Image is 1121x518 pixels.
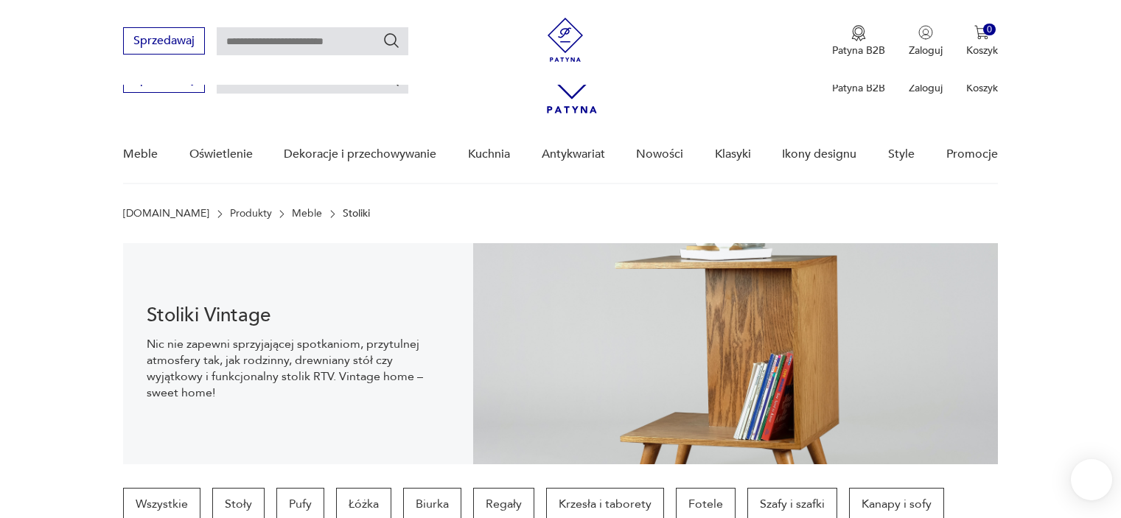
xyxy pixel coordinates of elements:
a: Klasyki [715,126,751,183]
a: Style [888,126,915,183]
a: Kuchnia [468,126,510,183]
img: Patyna - sklep z meblami i dekoracjami vintage [543,18,587,62]
a: Ikony designu [782,126,856,183]
h1: Stoliki Vintage [147,307,450,324]
p: Koszyk [966,81,998,95]
a: Promocje [946,126,998,183]
a: Oświetlenie [189,126,253,183]
p: Patyna B2B [832,81,885,95]
img: Ikona koszyka [974,25,989,40]
p: Patyna B2B [832,43,885,57]
button: Zaloguj [909,25,943,57]
a: Ikona medaluPatyna B2B [832,25,885,57]
a: Meble [123,126,158,183]
a: Produkty [230,208,272,220]
a: Dekoracje i przechowywanie [284,126,436,183]
button: Sprzedawaj [123,27,205,55]
p: Zaloguj [909,81,943,95]
button: Szukaj [383,32,400,49]
img: Ikona medalu [851,25,866,41]
a: [DOMAIN_NAME] [123,208,209,220]
p: Koszyk [966,43,998,57]
div: 0 [983,24,996,36]
button: 0Koszyk [966,25,998,57]
a: Nowości [636,126,683,183]
p: Zaloguj [909,43,943,57]
a: Meble [292,208,322,220]
p: Nic nie zapewni sprzyjającej spotkaniom, przytulnej atmosfery tak, jak rodzinny, drewniany stół c... [147,336,450,401]
a: Sprzedawaj [123,37,205,47]
a: Sprzedawaj [123,75,205,85]
img: 2a258ee3f1fcb5f90a95e384ca329760.jpg [473,243,998,464]
a: Antykwariat [542,126,605,183]
p: Stoliki [343,208,370,220]
iframe: Smartsupp widget button [1071,459,1112,500]
img: Ikonka użytkownika [918,25,933,40]
button: Patyna B2B [832,25,885,57]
